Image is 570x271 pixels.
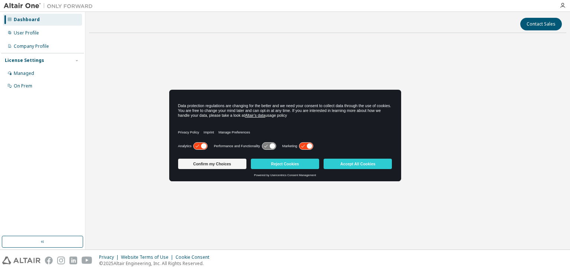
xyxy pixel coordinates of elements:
[14,83,32,89] div: On Prem
[69,257,77,264] img: linkedin.svg
[57,257,65,264] img: instagram.svg
[5,57,44,63] div: License Settings
[520,18,562,30] button: Contact Sales
[99,260,214,267] p: © 2025 Altair Engineering, Inc. All Rights Reserved.
[99,254,121,260] div: Privacy
[14,43,49,49] div: Company Profile
[14,30,39,36] div: User Profile
[82,257,92,264] img: youtube.svg
[14,70,34,76] div: Managed
[14,17,40,23] div: Dashboard
[45,257,53,264] img: facebook.svg
[2,257,40,264] img: altair_logo.svg
[4,2,96,10] img: Altair One
[176,254,214,260] div: Cookie Consent
[121,254,176,260] div: Website Terms of Use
